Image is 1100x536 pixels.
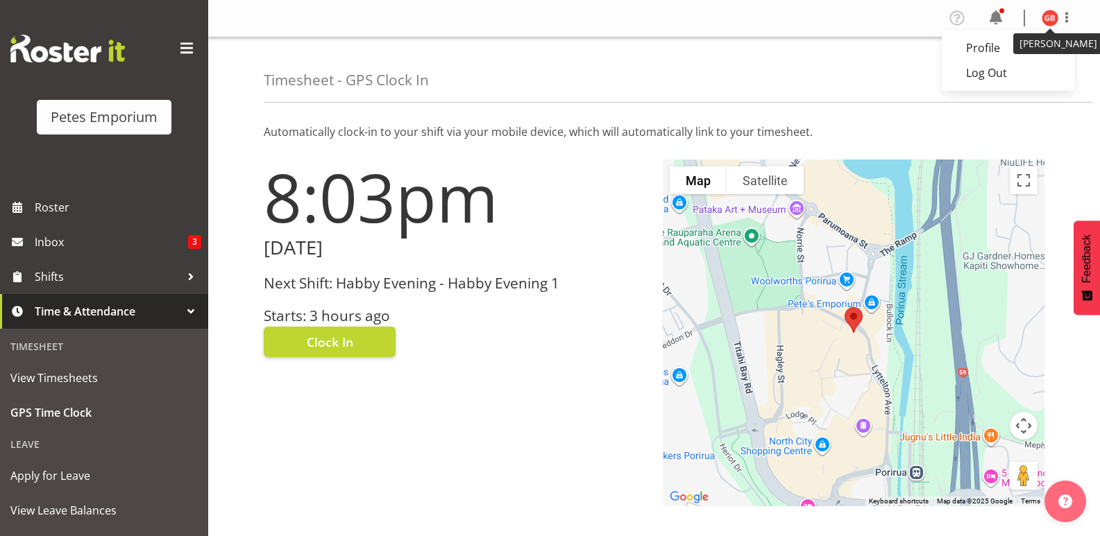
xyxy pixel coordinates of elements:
span: Shifts [35,266,180,287]
button: Map camera controls [1010,412,1038,440]
span: Apply for Leave [10,465,198,486]
div: Timesheet [3,332,205,361]
img: gillian-byford11184.jpg [1042,10,1058,26]
span: Map data ©2025 Google [937,497,1013,505]
img: help-xxl-2.png [1058,494,1072,508]
img: Rosterit website logo [10,35,125,62]
button: Toggle fullscreen view [1010,166,1038,194]
span: Inbox [35,232,188,252]
span: 3 [188,235,201,249]
button: Keyboard shortcuts [869,496,929,506]
h2: [DATE] [264,237,646,259]
span: GPS Time Clock [10,402,198,423]
button: Clock In [264,327,396,357]
h3: Next Shift: Habby Evening - Habby Evening 1 [264,275,646,291]
a: Apply for Leave [3,458,205,493]
span: Feedback [1081,234,1093,283]
a: View Timesheets [3,361,205,395]
button: Show satellite imagery [727,166,804,194]
h1: 8:03pm [264,159,646,234]
h4: Timesheet - GPS Clock In [264,72,429,88]
span: View Leave Balances [10,500,198,521]
span: View Timesheets [10,368,198,388]
p: Automatically clock-in to your shift via your mobile device, which will automatically link to you... [264,123,1044,140]
a: Open this area in Google Maps (opens a new window) [666,488,712,506]
img: Google [666,488,712,506]
span: Clock In [307,333,353,351]
h3: Starts: 3 hours ago [264,308,646,324]
a: View Leave Balances [3,493,205,528]
a: Terms (opens in new tab) [1021,497,1040,505]
a: GPS Time Clock [3,395,205,430]
span: Time & Attendance [35,301,180,322]
div: Petes Emporium [51,107,158,128]
a: Log Out [942,60,1075,85]
button: Show street map [670,166,727,194]
div: Leave [3,430,205,458]
span: Roster [35,197,201,218]
button: Drag Pegman onto the map to open Street View [1010,462,1038,490]
a: Profile [942,35,1075,60]
button: Feedback - Show survey [1074,221,1100,315]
